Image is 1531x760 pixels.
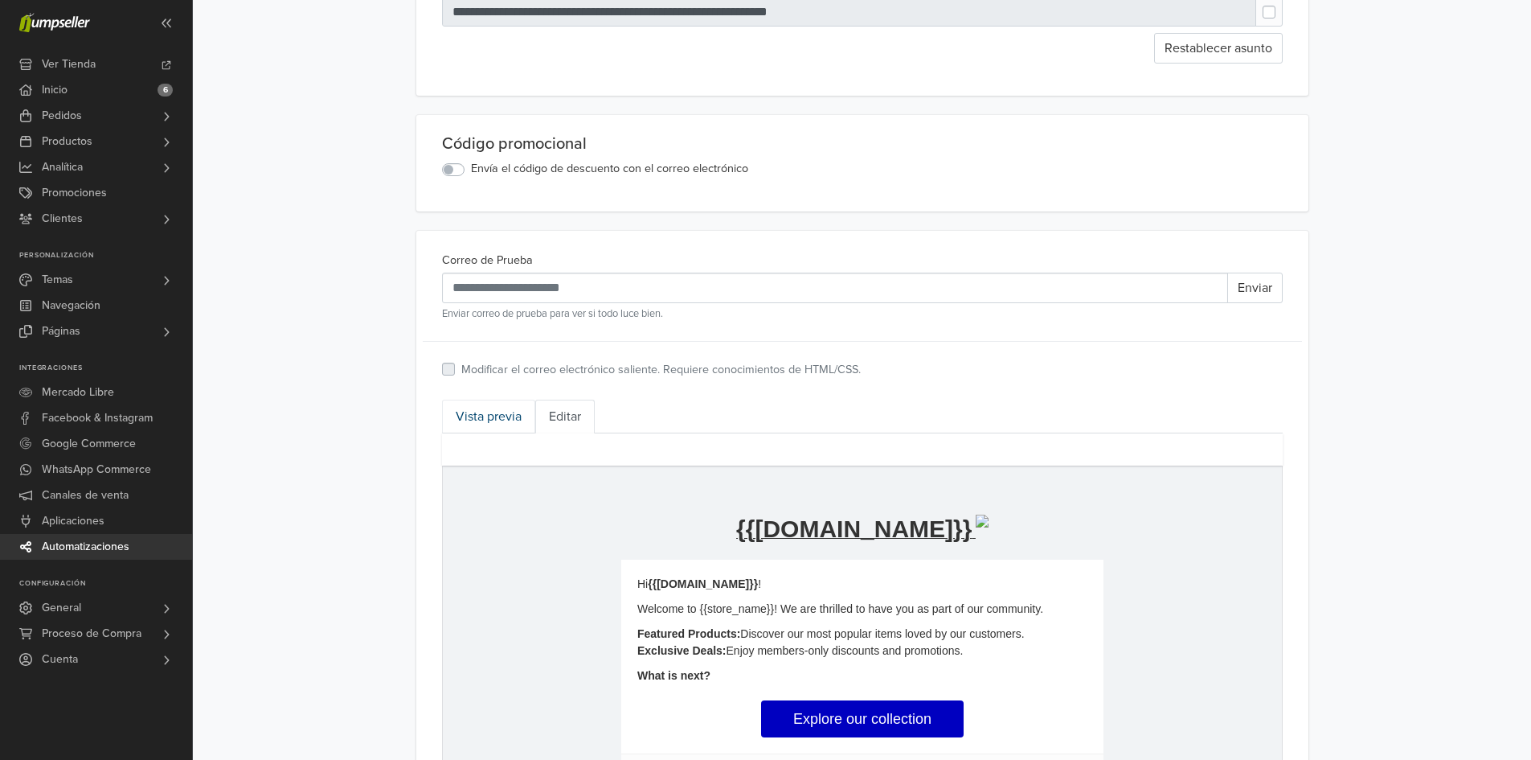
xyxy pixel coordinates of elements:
[42,431,136,457] span: Google Commerce
[533,48,546,61] img: %7B%7B%20store.logo%20%7D%7D
[42,154,83,180] span: Analítica
[194,134,645,151] p: Welcome to {{store_name}}! We are thrilled to have you as part of our community.
[42,129,92,154] span: Productos
[42,483,129,508] span: Canales de venta
[375,310,461,322] strong: Exclusive Offer:
[442,400,535,433] a: Vista previa
[204,376,635,390] p: (Available from {{promotion_begins_at}})
[293,60,546,73] a: {{[DOMAIN_NAME]}}
[42,595,81,621] span: General
[194,109,645,126] p: Hi !
[42,508,104,534] span: Aplicaciones
[42,293,100,318] span: Navegación
[194,203,268,216] strong: What is next?
[194,458,645,475] p: Warm regards,
[293,49,529,76] re-text: {{[DOMAIN_NAME]}}
[42,267,73,293] span: Temas
[194,178,284,191] strong: Exclusive Deals:
[442,273,1228,303] input: Recipient's username
[42,318,80,344] span: Páginas
[42,180,107,206] span: Promociones
[194,161,297,174] strong: Featured Products:
[158,84,173,97] span: 6
[407,352,512,365] strong: {{promotion_code}}
[363,550,476,602] img: jumpseller-logo-footer-grey.png
[205,111,315,124] strong: {{[DOMAIN_NAME]}}
[42,380,114,405] span: Mercado Libre
[42,77,68,103] span: Inicio
[471,160,748,178] label: Envía el código de descuento con el correo electrónico
[194,159,645,193] p: Discover our most popular items loved by our customers. Enjoy members-only discounts and promotions.
[318,234,521,271] a: Explore our collection
[42,206,83,232] span: Clientes
[19,251,192,261] p: Personalización
[535,400,595,433] a: Editar
[1154,33,1283,64] button: Restablecer asunto
[1227,273,1283,303] button: Enviar
[42,647,78,672] span: Cuenta
[379,477,460,490] strong: {{store_name}}
[42,457,151,483] span: WhatsApp Commerce
[19,579,192,589] p: Configuración
[438,535,497,548] p: in our store.
[42,103,82,129] span: Pedidos
[442,134,1283,154] div: Código promocional
[42,405,153,431] span: Facebook & Instagram
[194,442,645,458] p: Need help? We are here to assist you every step of the way.
[461,361,861,379] label: Modificar el correo electrónico saliente. Requiere conocimientos de HTML/CSS.
[442,252,533,269] label: Correo de Prueba
[358,535,438,548] a: customer profile
[222,518,617,548] p: If you wish to unsubscribe from these emails please update your preferences at the
[19,364,192,373] p: Integraciones
[42,51,96,77] span: Ver Tienda
[42,534,129,560] span: Automatizaciones
[442,306,1283,322] small: Enviar correo de prueba para ver si todo luce bien.
[204,351,635,368] p: Use this coupon: .
[194,308,645,325] p: .
[42,621,141,647] span: Proceso de Compra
